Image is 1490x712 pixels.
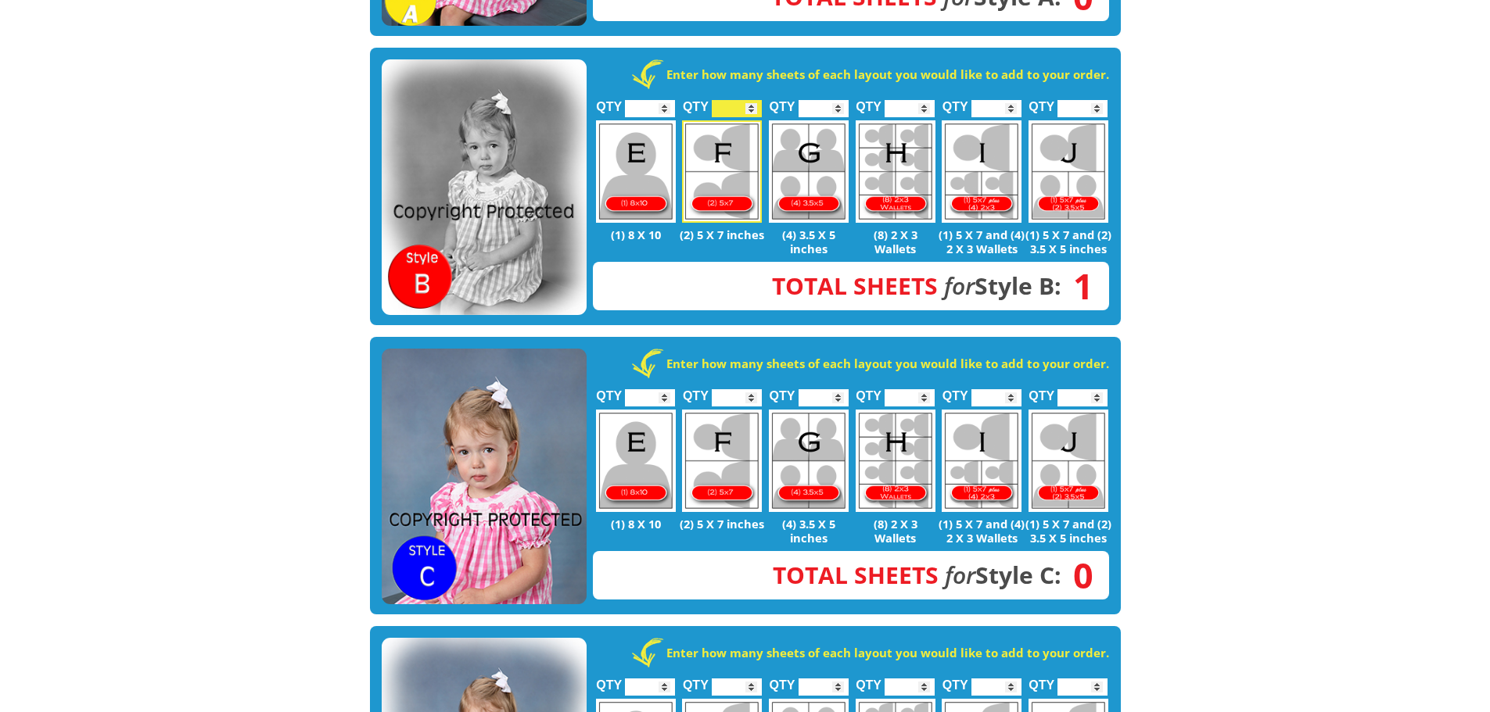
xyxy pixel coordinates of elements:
em: for [945,559,975,591]
img: J [1029,410,1108,512]
img: G [769,120,849,223]
label: QTY [942,372,968,410]
img: F [682,120,762,223]
img: H [856,410,935,512]
label: QTY [770,83,795,121]
img: H [856,120,935,223]
strong: Style B: [772,270,1061,302]
strong: Style C: [773,559,1061,591]
img: F [682,410,762,512]
label: QTY [683,372,709,410]
p: (2) 5 X 7 inches [679,517,766,531]
label: QTY [683,661,709,699]
img: G [769,410,849,512]
span: Total Sheets [772,270,938,302]
strong: Enter how many sheets of each layout you would like to add to your order. [666,66,1109,82]
p: (2) 5 X 7 inches [679,227,766,242]
span: Total Sheets [773,559,939,591]
img: I [942,120,1021,223]
img: E [596,410,676,512]
label: QTY [942,83,968,121]
label: QTY [856,661,881,699]
img: STYLE C [382,349,587,605]
span: 0 [1061,567,1093,584]
label: QTY [596,83,622,121]
img: E [596,120,676,223]
p: (1) 8 X 10 [593,227,680,242]
p: (4) 3.5 X 5 inches [766,227,853,256]
label: QTY [942,661,968,699]
img: J [1029,120,1108,223]
label: QTY [1029,83,1054,121]
label: QTY [683,83,709,121]
p: (1) 8 X 10 [593,517,680,531]
label: QTY [1029,661,1054,699]
p: (4) 3.5 X 5 inches [766,517,853,545]
span: 1 [1061,277,1093,295]
img: STYLE B [382,59,587,316]
em: for [944,270,975,302]
label: QTY [770,372,795,410]
p: (1) 5 X 7 and (2) 3.5 X 5 inches [1025,227,1112,256]
label: QTY [856,372,881,410]
strong: Enter how many sheets of each layout you would like to add to your order. [666,645,1109,660]
p: (8) 2 X 3 Wallets [852,227,939,256]
img: I [942,410,1021,512]
p: (1) 5 X 7 and (4) 2 X 3 Wallets [939,517,1025,545]
label: QTY [856,83,881,121]
label: QTY [596,372,622,410]
label: QTY [1029,372,1054,410]
label: QTY [596,661,622,699]
p: (8) 2 X 3 Wallets [852,517,939,545]
p: (1) 5 X 7 and (2) 3.5 X 5 inches [1025,517,1112,545]
label: QTY [770,661,795,699]
strong: Enter how many sheets of each layout you would like to add to your order. [666,356,1109,371]
p: (1) 5 X 7 and (4) 2 X 3 Wallets [939,227,1025,256]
